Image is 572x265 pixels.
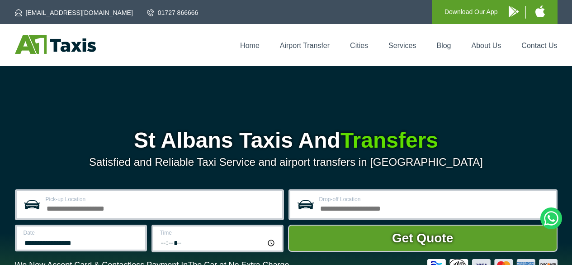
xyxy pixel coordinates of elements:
a: Cities [350,42,368,49]
button: Get Quote [288,225,558,252]
img: A1 Taxis iPhone App [535,5,545,17]
a: Home [240,42,260,49]
p: Download Our App [444,6,498,18]
label: Date [24,230,140,236]
span: Transfers [340,128,438,152]
a: Blog [436,42,451,49]
label: Drop-off Location [319,197,550,202]
a: 01727 866666 [147,8,199,17]
a: Services [388,42,416,49]
a: Airport Transfer [280,42,330,49]
img: A1 Taxis Android App [509,6,519,17]
label: Time [160,230,276,236]
a: [EMAIL_ADDRESS][DOMAIN_NAME] [15,8,133,17]
a: Contact Us [521,42,557,49]
p: Satisfied and Reliable Taxi Service and airport transfers in [GEOGRAPHIC_DATA] [15,156,558,169]
a: About Us [472,42,501,49]
label: Pick-up Location [46,197,277,202]
img: A1 Taxis St Albans LTD [15,35,96,54]
h1: St Albans Taxis And [15,130,558,151]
